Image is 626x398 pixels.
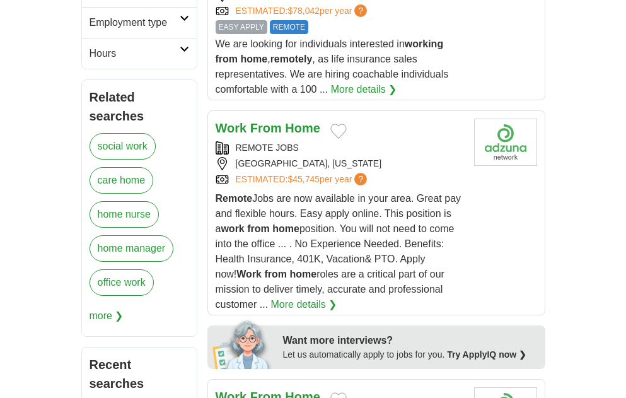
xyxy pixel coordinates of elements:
[90,355,189,393] h2: Recent searches
[285,121,320,135] strong: Home
[474,119,537,166] img: Company logo
[212,319,274,369] img: apply-iq-scientist.png
[283,333,538,348] div: Want more interviews?
[90,15,180,30] h2: Employment type
[354,4,367,17] span: ?
[272,223,299,234] strong: home
[447,349,526,360] a: Try ApplyIQ now ❯
[287,6,320,16] span: $78,042
[216,38,449,95] span: We are looking for individuals interested in , , as life insurance sales representatives. We are ...
[221,223,244,234] strong: work
[216,193,253,204] strong: Remote
[264,269,287,279] strong: from
[271,297,337,312] a: More details ❯
[90,201,159,228] a: home nurse
[90,269,154,296] a: office work
[82,38,197,69] a: Hours
[330,124,347,139] button: Add to favorite jobs
[283,348,538,361] div: Let us automatically apply to jobs for you.
[216,193,461,310] span: Jobs are now available in your area. Great pay and flexible hours. Easy apply online. This positi...
[216,54,238,64] strong: from
[250,121,282,135] strong: From
[247,223,270,234] strong: from
[270,54,313,64] strong: remotely
[236,4,370,18] a: ESTIMATED:$78,042per year?
[216,20,267,34] span: EASY APPLY
[90,46,180,61] h2: Hours
[90,235,174,262] a: home manager
[90,303,124,329] span: more ❯
[90,133,156,160] a: social work
[354,173,367,185] span: ?
[90,88,189,126] h2: Related searches
[236,173,370,186] a: ESTIMATED:$45,745per year?
[90,167,154,194] a: care home
[289,269,316,279] strong: home
[216,157,464,170] div: [GEOGRAPHIC_DATA], [US_STATE]
[236,269,262,279] strong: Work
[216,121,247,135] strong: Work
[82,7,197,38] a: Employment type
[270,20,308,34] span: REMOTE
[287,174,320,184] span: $45,745
[331,82,397,97] a: More details ❯
[216,141,464,155] div: REMOTE JOBS
[405,38,443,49] strong: working
[241,54,268,64] strong: home
[216,121,320,135] a: Work From Home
